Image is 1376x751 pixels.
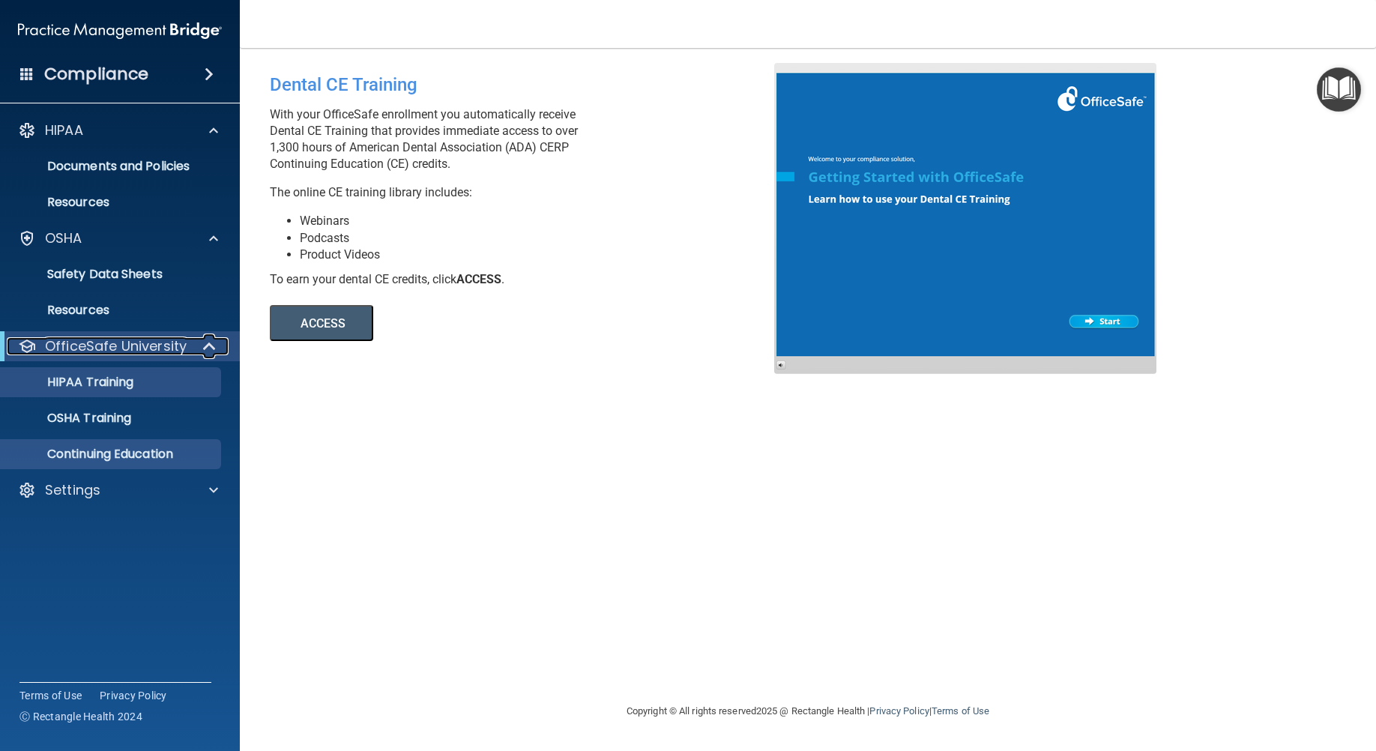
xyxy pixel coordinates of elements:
[300,247,785,263] li: Product Videos
[456,272,501,286] b: ACCESS
[45,481,100,499] p: Settings
[270,106,785,172] p: With your OfficeSafe enrollment you automatically receive Dental CE Training that provides immedi...
[932,705,989,717] a: Terms of Use
[300,213,785,229] li: Webinars
[270,271,785,288] div: To earn your dental CE credits, click .
[270,319,680,330] a: ACCESS
[45,229,82,247] p: OSHA
[10,411,131,426] p: OSHA Training
[10,159,214,174] p: Documents and Policies
[534,687,1081,735] div: Copyright © All rights reserved 2025 @ Rectangle Health | |
[45,337,187,355] p: OfficeSafe University
[18,229,218,247] a: OSHA
[270,184,785,201] p: The online CE training library includes:
[10,303,214,318] p: Resources
[19,688,82,703] a: Terms of Use
[18,121,218,139] a: HIPAA
[10,375,133,390] p: HIPAA Training
[18,16,222,46] img: PMB logo
[1117,645,1358,705] iframe: Drift Widget Chat Controller
[19,709,142,724] span: Ⓒ Rectangle Health 2024
[869,705,929,717] a: Privacy Policy
[300,230,785,247] li: Podcasts
[270,63,785,106] div: Dental CE Training
[44,64,148,85] h4: Compliance
[10,447,214,462] p: Continuing Education
[270,305,373,341] button: ACCESS
[10,195,214,210] p: Resources
[18,337,217,355] a: OfficeSafe University
[18,481,218,499] a: Settings
[45,121,83,139] p: HIPAA
[1317,67,1361,112] button: Open Resource Center
[100,688,167,703] a: Privacy Policy
[10,267,214,282] p: Safety Data Sheets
